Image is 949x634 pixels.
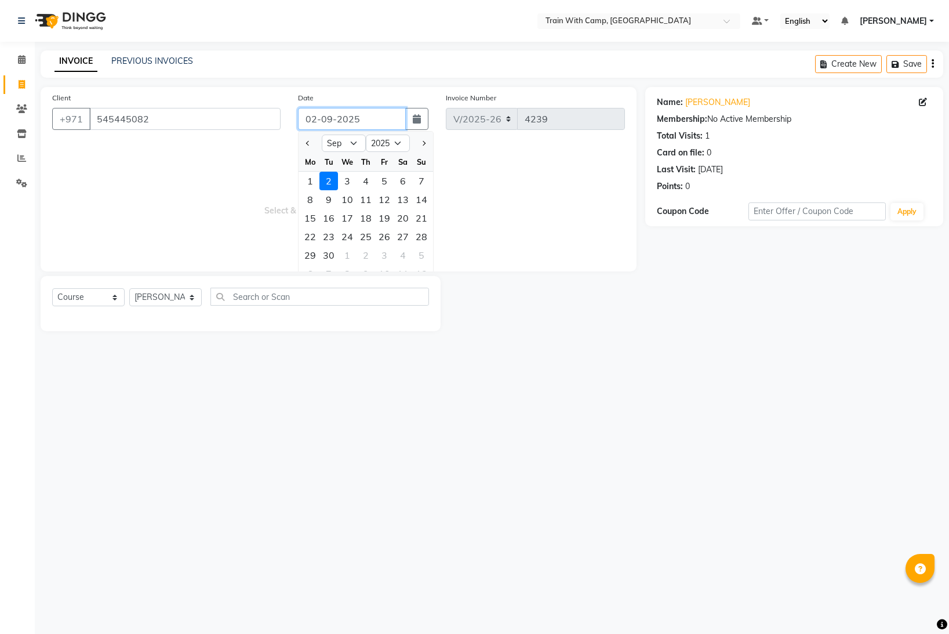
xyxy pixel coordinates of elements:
div: Friday, September 12, 2025 [375,190,394,209]
div: Saturday, September 20, 2025 [394,209,412,227]
div: 2 [357,246,375,265]
div: Thursday, September 11, 2025 [357,190,375,209]
div: 26 [375,227,394,246]
div: Friday, September 5, 2025 [375,172,394,190]
img: logo [30,5,109,37]
div: 19 [375,209,394,227]
div: 9 [357,265,375,283]
div: 8 [338,265,357,283]
div: 1 [705,130,710,142]
div: Saturday, October 11, 2025 [394,265,412,283]
div: Wednesday, September 10, 2025 [338,190,357,209]
div: 17 [338,209,357,227]
div: Saturday, September 27, 2025 [394,227,412,246]
div: Monday, September 22, 2025 [301,227,319,246]
div: Thursday, October 2, 2025 [357,246,375,265]
div: Tuesday, September 30, 2025 [319,246,338,265]
div: 4 [394,246,412,265]
div: Monday, September 8, 2025 [301,190,319,209]
button: +971 [52,108,90,130]
select: Select month [322,135,366,152]
div: 12 [412,265,431,283]
div: 5 [375,172,394,190]
div: Monday, September 29, 2025 [301,246,319,265]
div: Su [412,153,431,171]
div: Th [357,153,375,171]
div: Sa [394,153,412,171]
div: Tuesday, September 23, 2025 [319,227,338,246]
div: Friday, September 26, 2025 [375,227,394,246]
div: 16 [319,209,338,227]
div: 29 [301,246,319,265]
div: 22 [301,227,319,246]
div: Thursday, September 4, 2025 [357,172,375,190]
div: 21 [412,209,431,227]
div: Last Visit: [657,164,696,176]
button: Save [886,55,927,73]
div: 10 [375,265,394,283]
div: 1 [301,172,319,190]
input: Search or Scan [210,288,429,306]
div: 3 [375,246,394,265]
div: Coupon Code [657,205,748,218]
div: 23 [319,227,338,246]
input: Search by Name/Mobile/Email/Code [89,108,281,130]
label: Invoice Number [446,93,496,103]
div: 13 [394,190,412,209]
div: Friday, September 19, 2025 [375,209,394,227]
label: Client [52,93,71,103]
div: Points: [657,180,683,193]
div: Membership: [657,113,707,125]
div: Tuesday, September 9, 2025 [319,190,338,209]
div: 5 [412,246,431,265]
div: 24 [338,227,357,246]
div: Sunday, September 14, 2025 [412,190,431,209]
div: 12 [375,190,394,209]
div: Monday, September 1, 2025 [301,172,319,190]
div: 28 [412,227,431,246]
div: Monday, October 6, 2025 [301,265,319,283]
div: Sunday, September 21, 2025 [412,209,431,227]
div: 1 [338,246,357,265]
div: Sunday, September 7, 2025 [412,172,431,190]
div: Saturday, September 6, 2025 [394,172,412,190]
div: 11 [394,265,412,283]
div: Wednesday, October 8, 2025 [338,265,357,283]
div: Fr [375,153,394,171]
div: 18 [357,209,375,227]
div: 11 [357,190,375,209]
div: 30 [319,246,338,265]
div: 7 [319,265,338,283]
div: 20 [394,209,412,227]
div: Sunday, September 28, 2025 [412,227,431,246]
button: Apply [890,203,923,220]
div: 25 [357,227,375,246]
div: Friday, October 3, 2025 [375,246,394,265]
div: We [338,153,357,171]
div: Card on file: [657,147,704,159]
div: Sunday, October 5, 2025 [412,246,431,265]
div: Wednesday, September 3, 2025 [338,172,357,190]
input: Enter Offer / Coupon Code [748,202,886,220]
div: Mo [301,153,319,171]
div: 6 [394,172,412,190]
button: Previous month [303,134,313,153]
div: 4 [357,172,375,190]
div: Saturday, October 4, 2025 [394,246,412,265]
div: 6 [301,265,319,283]
div: Wednesday, October 1, 2025 [338,246,357,265]
div: Sunday, October 12, 2025 [412,265,431,283]
div: Wednesday, September 17, 2025 [338,209,357,227]
div: 7 [412,172,431,190]
span: Select & add items from the list below [52,144,625,260]
div: Tu [319,153,338,171]
button: Create New [815,55,882,73]
select: Select year [366,135,410,152]
label: Date [298,93,314,103]
span: [PERSON_NAME] [860,15,927,27]
div: Wednesday, September 24, 2025 [338,227,357,246]
div: Thursday, September 18, 2025 [357,209,375,227]
div: Thursday, October 9, 2025 [357,265,375,283]
div: 27 [394,227,412,246]
div: Friday, October 10, 2025 [375,265,394,283]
